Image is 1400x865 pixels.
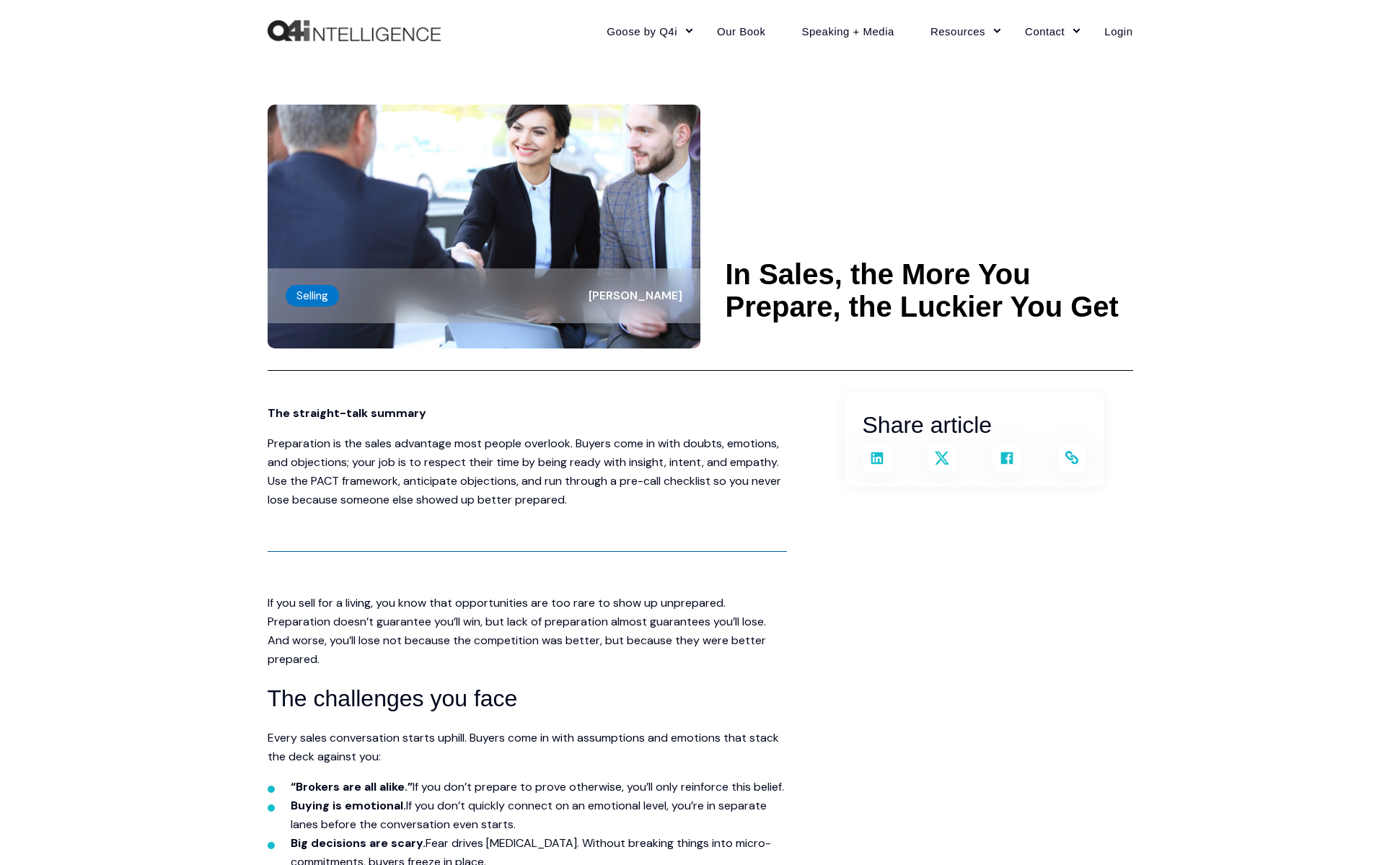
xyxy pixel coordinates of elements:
[268,20,441,42] a: Back to Home
[413,779,784,794] span: If you don’t prepare to prove otherwise, you’ll only reinforce this belief.
[268,680,787,717] h3: The challenges you face
[863,407,1086,444] h3: Share article
[291,835,426,851] span: Big decisions are scary.
[268,434,787,509] p: Preparation is the sales advantage most people overlook. Buyers come in with doubts, emotions, an...
[291,779,413,794] span: “Brokers are all alike.”
[268,405,426,421] span: The straight-talk summary
[268,20,441,42] img: Q4intelligence, LLC logo
[726,258,1133,323] h1: In Sales, the More You Prepare, the Luckier You Get
[589,288,682,303] span: [PERSON_NAME]
[268,595,766,667] span: If you sell for a living, you know that opportunities are too rare to show up unprepared. Prepara...
[286,285,339,307] label: Selling
[291,798,406,813] span: Buying is emotional.
[268,105,700,348] img: Salesperson talking with a client
[268,730,779,764] span: Every sales conversation starts uphill. Buyers come in with assumptions and emotions that stack t...
[291,798,767,832] span: If you don’t quickly connect on an emotional level, you’re in separate lanes before the conversat...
